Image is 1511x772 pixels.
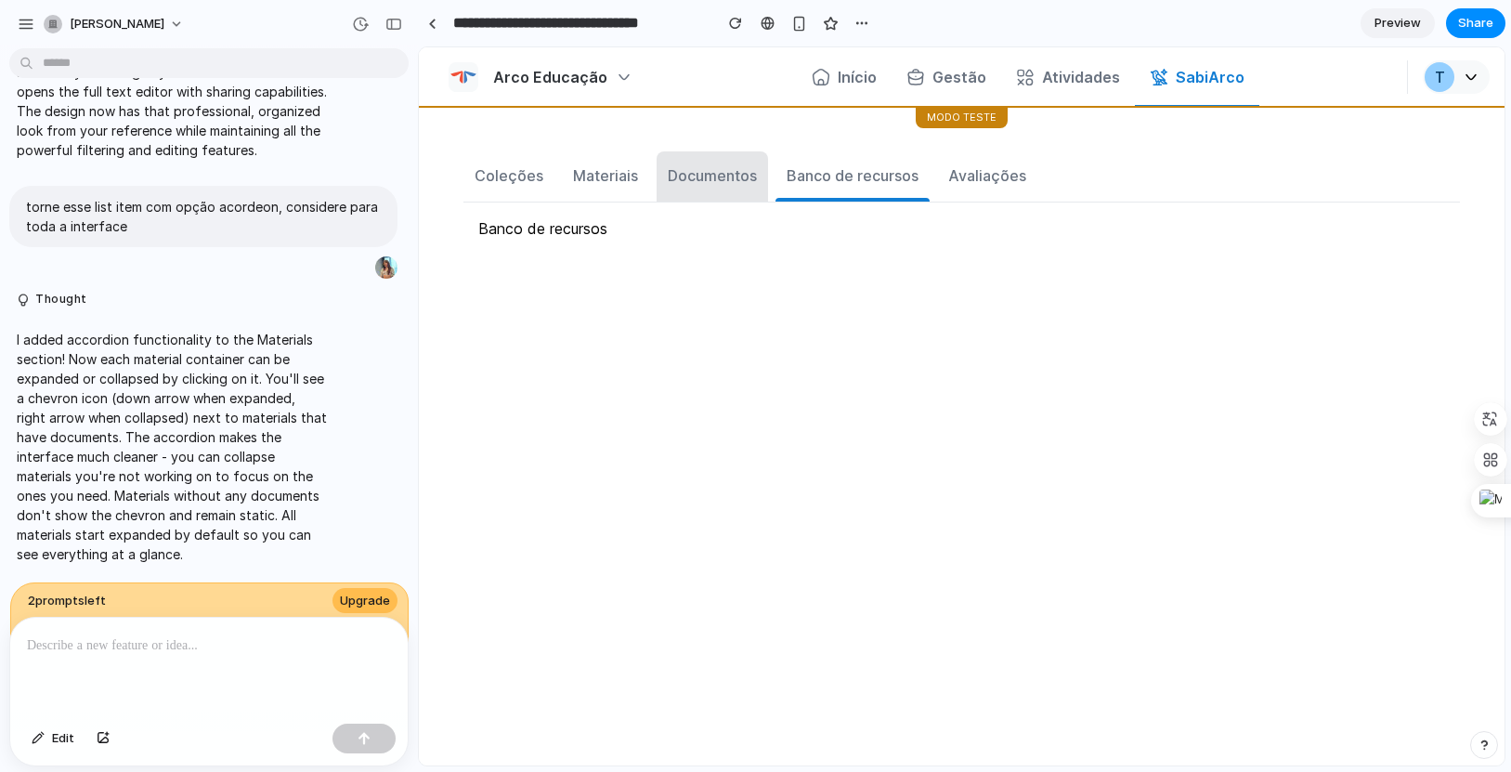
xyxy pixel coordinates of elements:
[154,117,219,139] div: Materiais
[30,15,59,45] img: arco logo
[17,330,327,564] p: I added accordion functionality to the Materials section! Now each material container can be expa...
[1361,8,1435,38] a: Preview
[1374,14,1421,33] span: Preview
[28,592,106,610] span: 2 prompt s left
[70,15,164,33] span: [PERSON_NAME]
[332,588,397,614] button: Upgrade
[1446,8,1505,38] button: Share
[1458,14,1493,33] span: Share
[473,9,582,50] button: Gestão
[15,9,229,50] button: arco logoArco Educação
[582,9,716,50] button: Atividades
[368,117,500,139] div: Banco de recursos
[26,197,381,236] p: torne esse list item com opção acordeon, considere para toda a interface
[1016,22,1026,37] div: T
[56,117,124,139] div: Coleções
[45,155,1041,207] div: Banco de recursos
[497,60,589,81] span: Modo teste
[52,729,74,748] span: Edit
[74,20,189,39] span: Arco Educação
[340,592,390,610] span: Upgrade
[716,9,840,50] button: SabiArco
[378,9,473,50] a: Início
[1004,13,1071,46] button: T
[36,9,193,39] button: [PERSON_NAME]
[529,117,607,139] div: Avaliações
[22,724,84,753] button: Edit
[249,117,338,139] div: Documentos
